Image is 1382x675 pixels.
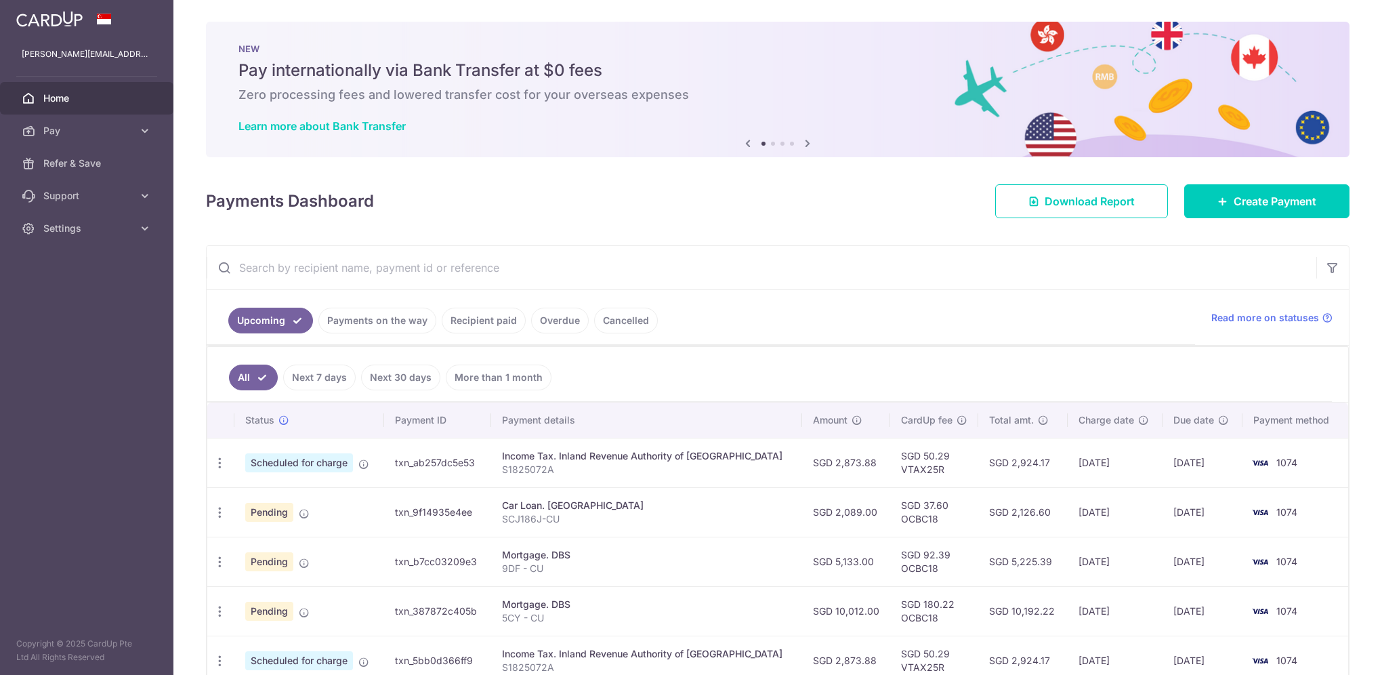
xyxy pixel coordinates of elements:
span: 1074 [1276,655,1297,666]
td: SGD 5,225.39 [978,537,1068,586]
td: SGD 180.22 OCBC18 [890,586,978,636]
span: 1074 [1276,506,1297,518]
a: Recipient paid [442,308,526,333]
p: NEW [238,43,1317,54]
div: Car Loan. [GEOGRAPHIC_DATA] [502,499,791,512]
span: Pending [245,503,293,522]
td: [DATE] [1163,586,1242,636]
span: Status [245,413,274,427]
td: txn_ab257dc5e53 [384,438,490,487]
span: Support [43,189,133,203]
a: Upcoming [228,308,313,333]
span: Charge date [1079,413,1134,427]
div: Mortgage. DBS [502,598,791,611]
h5: Pay internationally via Bank Transfer at $0 fees [238,60,1317,81]
td: [DATE] [1068,438,1163,487]
th: Payment method [1242,403,1348,438]
span: Settings [43,222,133,235]
span: 1074 [1276,605,1297,617]
td: txn_9f14935e4ee [384,487,490,537]
p: S1825072A [502,661,791,674]
a: More than 1 month [446,365,551,390]
span: Refer & Save [43,157,133,170]
span: Pending [245,602,293,621]
th: Payment details [491,403,802,438]
img: Bank Card [1247,603,1274,619]
td: SGD 2,924.17 [978,438,1068,487]
a: Payments on the way [318,308,436,333]
a: Cancelled [594,308,658,333]
span: Pending [245,552,293,571]
span: Scheduled for charge [245,651,353,670]
span: Read more on statuses [1211,311,1319,325]
td: SGD 92.39 OCBC18 [890,537,978,586]
span: Pay [43,124,133,138]
p: [PERSON_NAME][EMAIL_ADDRESS][DOMAIN_NAME] [22,47,152,61]
td: [DATE] [1163,438,1242,487]
span: Scheduled for charge [245,453,353,472]
p: SCJ186J-CU [502,512,791,526]
span: CardUp fee [901,413,952,427]
span: Total amt. [989,413,1034,427]
div: Mortgage. DBS [502,548,791,562]
td: [DATE] [1163,487,1242,537]
td: SGD 2,089.00 [802,487,890,537]
span: Download Report [1045,193,1135,209]
img: Bank Card [1247,504,1274,520]
td: [DATE] [1068,487,1163,537]
a: Next 30 days [361,365,440,390]
td: [DATE] [1068,586,1163,636]
div: Income Tax. Inland Revenue Authority of [GEOGRAPHIC_DATA] [502,647,791,661]
span: Create Payment [1234,193,1316,209]
td: [DATE] [1068,537,1163,586]
p: S1825072A [502,463,791,476]
img: CardUp [16,11,83,27]
td: SGD 2,126.60 [978,487,1068,537]
td: SGD 10,192.22 [978,586,1068,636]
td: [DATE] [1163,537,1242,586]
img: Bank Card [1247,554,1274,570]
a: All [229,365,278,390]
td: SGD 5,133.00 [802,537,890,586]
h4: Payments Dashboard [206,189,374,213]
span: Amount [813,413,847,427]
td: SGD 50.29 VTAX25R [890,438,978,487]
p: 9DF - CU [502,562,791,575]
a: Learn more about Bank Transfer [238,119,406,133]
img: Bank transfer banner [206,22,1349,157]
input: Search by recipient name, payment id or reference [207,246,1316,289]
td: SGD 10,012.00 [802,586,890,636]
div: Income Tax. Inland Revenue Authority of [GEOGRAPHIC_DATA] [502,449,791,463]
span: Home [43,91,133,105]
img: Bank Card [1247,455,1274,471]
a: Overdue [531,308,589,333]
td: txn_387872c405b [384,586,490,636]
th: Payment ID [384,403,490,438]
td: SGD 37.60 OCBC18 [890,487,978,537]
a: Next 7 days [283,365,356,390]
span: 1074 [1276,556,1297,567]
td: SGD 2,873.88 [802,438,890,487]
span: Due date [1173,413,1214,427]
td: txn_b7cc03209e3 [384,537,490,586]
span: 1074 [1276,457,1297,468]
img: Bank Card [1247,653,1274,669]
p: 5CY - CU [502,611,791,625]
a: Create Payment [1184,184,1349,218]
a: Download Report [995,184,1168,218]
a: Read more on statuses [1211,311,1333,325]
h6: Zero processing fees and lowered transfer cost for your overseas expenses [238,87,1317,103]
